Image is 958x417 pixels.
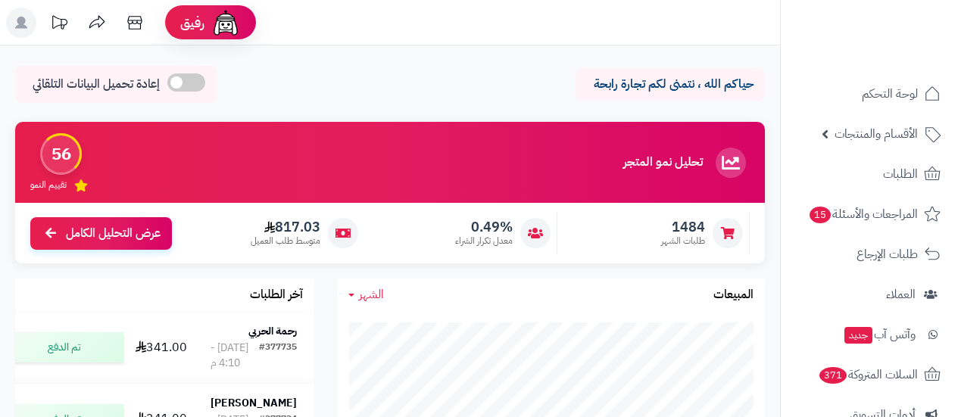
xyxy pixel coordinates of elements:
a: العملاء [790,276,949,313]
a: عرض التحليل الكامل [30,217,172,250]
a: لوحة التحكم [790,76,949,112]
strong: [PERSON_NAME] [211,395,297,411]
a: وآتس آبجديد [790,316,949,353]
span: جديد [844,327,872,344]
span: الأقسام والمنتجات [835,123,918,145]
span: عرض التحليل الكامل [66,225,161,242]
span: طلبات الإرجاع [857,244,918,265]
div: [DATE] - 4:10 م [211,341,259,371]
span: لوحة التحكم [862,83,918,104]
span: إعادة تحميل البيانات التلقائي [33,76,160,93]
span: 15 [810,207,831,223]
a: الشهر [348,286,384,303]
span: طلبات الشهر [661,235,705,247]
a: تحديثات المنصة [40,8,78,42]
span: وآتس آب [843,324,916,345]
h3: المبيعات [713,288,754,302]
span: 1484 [661,219,705,235]
h3: تحليل نمو المتجر [623,156,703,170]
p: حياكم الله ، نتمنى لكم تجارة رابحة [587,76,754,93]
span: الشهر [359,285,384,303]
span: 817.03 [251,219,320,235]
a: طلبات الإرجاع [790,236,949,272]
a: السلات المتروكة371 [790,356,949,393]
img: ai-face.png [211,8,241,38]
a: المراجعات والأسئلة15 [790,196,949,232]
span: المراجعات والأسئلة [808,204,918,225]
strong: رحمة الحربي [248,323,297,339]
td: 341.00 [130,312,193,383]
h3: آخر الطلبات [250,288,303,302]
span: معدل تكرار الشراء [455,235,513,247]
span: تقييم النمو [30,179,67,191]
span: السلات المتروكة [818,364,918,385]
span: رفيق [180,14,204,32]
span: 0.49% [455,219,513,235]
span: 371 [819,367,847,384]
a: الطلبات [790,156,949,192]
div: تم الدفع [2,332,123,363]
span: العملاء [886,284,916,305]
span: الطلبات [883,163,918,185]
div: #377735 [259,341,297,371]
span: متوسط طلب العميل [251,235,320,247]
